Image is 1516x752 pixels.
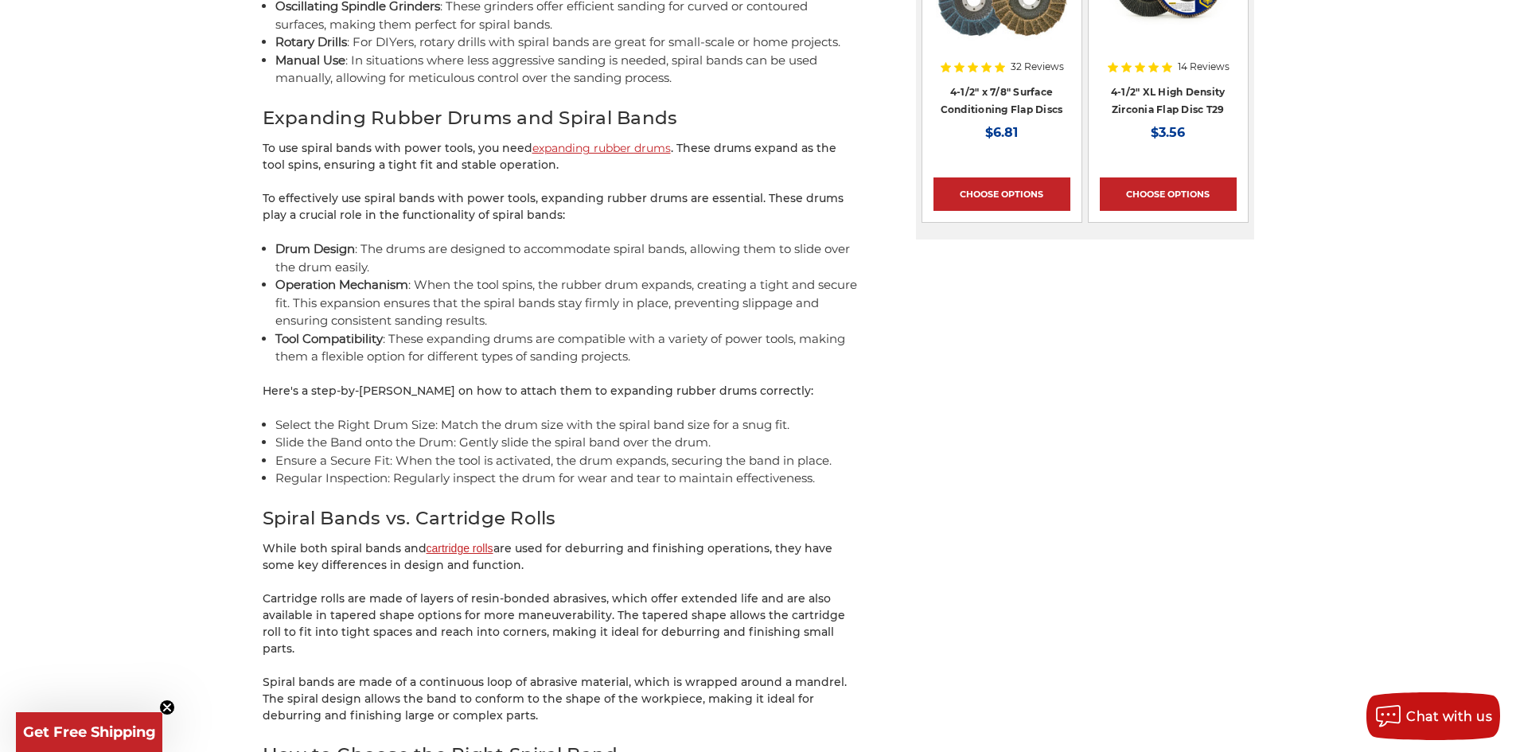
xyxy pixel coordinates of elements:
span: Chat with us [1406,709,1492,724]
p: Cartridge rolls are made of layers of resin-bonded abrasives, which offer extended life and are a... [263,590,859,657]
li: : In situations where less aggressive sanding is needed, spiral bands can be used manually, allow... [275,52,859,88]
span: 32 Reviews [1011,62,1064,72]
h2: Spiral Bands vs. Cartridge Rolls [263,505,859,532]
strong: Manual Use [275,53,345,68]
button: Chat with us [1366,692,1500,740]
strong: Tool Compatibility [275,331,383,346]
li: Slide the Band onto the Drum: Gently slide the spiral band over the drum. [275,434,859,452]
li: Select the Right Drum Size: Match the drum size with the spiral band size for a snug fit. [275,416,859,434]
p: Here's a step-by-[PERSON_NAME] on how to attach them to expanding rubber drums correctly: [263,383,859,399]
li: : For DIYers, rotary drills with spiral bands are great for small-scale or home projects. [275,33,859,52]
a: Choose Options [933,177,1070,211]
li: : When the tool spins, the rubber drum expands, creating a tight and secure fit. This expansion e... [275,276,859,330]
span: 14 Reviews [1178,62,1230,72]
a: 4-1/2" XL High Density Zirconia Flap Disc T29 [1111,86,1226,116]
strong: Drum Design [275,241,355,256]
a: cartridge rolls [427,542,493,555]
strong: Rotary Drills [275,34,347,49]
div: Get Free ShippingClose teaser [16,712,162,752]
strong: Operation Mechanism [275,277,408,292]
li: : The drums are designed to accommodate spiral bands, allowing them to slide over the drum easily. [275,240,859,276]
p: To use spiral bands with power tools, you need . These drums expand as the tool spins, ensuring a... [263,140,859,173]
p: While both spiral bands and are used for deburring and finishing operations, they have some key d... [263,540,859,574]
a: Choose Options [1100,177,1237,211]
p: Spiral bands are made of a continuous loop of abrasive material, which is wrapped around a mandre... [263,674,859,724]
li: : These expanding drums are compatible with a variety of power tools, making them a flexible opti... [275,330,859,366]
span: $6.81 [985,125,1018,140]
p: To effectively use spiral bands with power tools, expanding rubber drums are essential. These dru... [263,190,859,224]
h2: Expanding Rubber Drums and Spiral Bands [263,104,859,132]
span: $3.56 [1151,125,1185,140]
a: expanding rubber drums [532,141,671,155]
button: Close teaser [159,699,175,715]
span: Get Free Shipping [23,723,156,741]
li: Regular Inspection: Regularly inspect the drum for wear and tear to maintain effectiveness. [275,470,859,488]
li: Ensure a Secure Fit: When the tool is activated, the drum expands, securing the band in place. [275,452,859,470]
a: 4-1/2" x 7/8" Surface Conditioning Flap Discs [941,86,1063,116]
